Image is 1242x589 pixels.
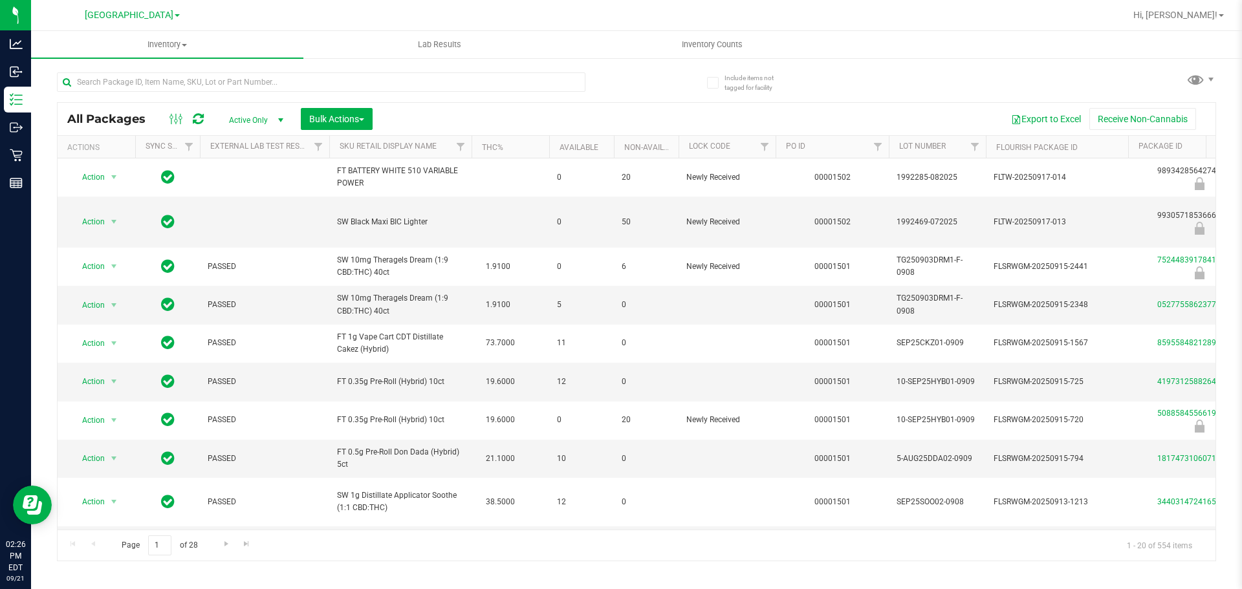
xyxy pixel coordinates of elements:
span: SEP25SOO02-0908 [897,496,978,508]
span: 10-SEP25HYB01-0909 [897,414,978,426]
span: In Sync [161,257,175,275]
span: FLSRWGM-20250915-725 [994,376,1120,388]
span: FLTW-20250917-013 [994,216,1120,228]
span: 12 [557,376,606,388]
span: In Sync [161,449,175,467]
span: 1.9100 [479,295,517,314]
span: select [106,213,122,231]
span: 19.6000 [479,372,521,391]
span: select [106,493,122,511]
span: In Sync [161,168,175,186]
span: Action [71,257,105,275]
span: Lab Results [400,39,479,50]
inline-svg: Outbound [10,121,23,134]
span: 0 [557,216,606,228]
a: Package ID [1138,142,1182,151]
span: In Sync [161,334,175,352]
a: External Lab Test Result [210,142,312,151]
span: 50 [622,216,671,228]
a: 4197312588264646 [1157,377,1230,386]
span: FT BATTERY WHITE 510 VARIABLE POWER [337,165,464,189]
a: Filter [964,136,986,158]
a: 8595584821289311 [1157,338,1230,347]
span: Action [71,296,105,314]
inline-svg: Reports [10,177,23,189]
a: Available [560,143,598,152]
span: Action [71,411,105,429]
a: Filter [450,136,472,158]
a: PO ID [786,142,805,151]
span: 1992285-082025 [897,171,978,184]
span: FT 0.35g Pre-Roll (Hybrid) 10ct [337,414,464,426]
span: In Sync [161,411,175,429]
span: select [106,372,122,391]
a: Inventory Counts [576,31,848,58]
span: 1992469-072025 [897,216,978,228]
a: Sync Status [146,142,195,151]
span: PASSED [208,261,321,273]
span: SEP25CKZ01-0909 [897,337,978,349]
a: 1817473106071669 [1157,454,1230,463]
span: PASSED [208,299,321,311]
span: TG250903DRM1-F-0908 [897,254,978,279]
span: In Sync [161,493,175,511]
a: 00001501 [814,415,851,424]
span: SW 1g Distillate Applicator Soothe (1:1 CBD:THC) [337,489,464,514]
span: Newly Received [686,216,768,228]
a: THC% [482,143,503,152]
a: 00001501 [814,454,851,463]
span: 5 [557,299,606,311]
span: Hi, [PERSON_NAME]! [1133,10,1217,20]
span: Newly Received [686,171,768,184]
a: Lock Code [689,142,730,151]
span: 38.5000 [479,493,521,511]
a: Sku Retail Display Name [340,142,437,151]
span: In Sync [161,372,175,391]
a: Inventory [31,31,303,58]
a: 00001501 [814,262,851,271]
span: FLSRWGM-20250913-1213 [994,496,1120,508]
span: 1 - 20 of 554 items [1117,535,1203,555]
p: 02:26 PM EDT [6,539,25,573]
span: Newly Received [686,414,768,426]
span: select [106,168,122,186]
a: Lab Results [303,31,576,58]
inline-svg: Inventory [10,93,23,106]
a: 00001502 [814,217,851,226]
a: Filter [308,136,329,158]
div: Actions [67,143,130,152]
a: Go to the last page [237,535,256,553]
span: TG250903DRM1-F-0908 [897,292,978,317]
span: Bulk Actions [309,114,364,124]
span: FLSRWGM-20250915-2348 [994,299,1120,311]
a: 00001501 [814,338,851,347]
span: FT 1g Vape Cart CDT Distillate Cakez (Hybrid) [337,331,464,356]
span: Inventory Counts [664,39,760,50]
a: 00001501 [814,377,851,386]
span: 0 [622,299,671,311]
span: 1.9100 [479,257,517,276]
span: Page of 28 [111,535,208,555]
span: FT 0.35g Pre-Roll (Hybrid) 10ct [337,376,464,388]
span: Action [71,168,105,186]
span: In Sync [161,295,175,314]
a: 00001501 [814,497,851,506]
span: Include items not tagged for facility [724,73,789,92]
span: select [106,449,122,467]
a: Filter [179,136,200,158]
span: FLTW-20250917-014 [994,171,1120,184]
a: 5088584556619716 [1157,409,1230,418]
span: Inventory [31,39,303,50]
span: SW Black Maxi BIC Lighter [337,216,464,228]
span: 21.1000 [479,449,521,468]
span: select [106,257,122,275]
span: PASSED [208,337,321,349]
inline-svg: Inbound [10,65,23,78]
iframe: Resource center [13,486,52,524]
span: select [106,411,122,429]
span: 0 [622,376,671,388]
span: 12 [557,496,606,508]
span: FLSRWGM-20250915-1567 [994,337,1120,349]
a: 00001501 [814,300,851,309]
span: 11 [557,337,606,349]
